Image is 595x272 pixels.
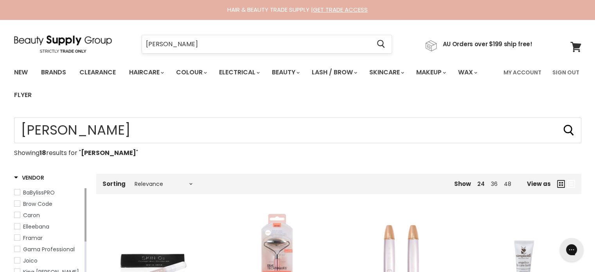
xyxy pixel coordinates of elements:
[102,180,126,187] label: Sorting
[142,35,371,53] input: Search
[266,64,304,81] a: Beauty
[8,61,499,106] ul: Main menu
[527,180,551,187] span: View as
[14,211,83,220] a: Caron
[452,64,482,81] a: Wax
[504,180,511,188] a: 48
[213,64,264,81] a: Electrical
[23,257,38,265] span: Joico
[23,223,49,231] span: Elleebana
[14,245,83,254] a: Gama Professional
[14,256,83,265] a: Joico
[14,174,44,182] h3: Vendor
[170,64,212,81] a: Colour
[556,235,587,264] iframe: Gorgias live chat messenger
[499,64,546,81] a: My Account
[14,188,83,197] a: BaBylissPRO
[313,5,368,14] a: GET TRADE ACCESS
[35,64,72,81] a: Brands
[40,148,46,157] strong: 18
[142,35,392,54] form: Product
[14,234,83,242] a: Framar
[548,64,584,81] a: Sign Out
[23,211,40,219] span: Caron
[8,87,38,103] a: Flyer
[306,64,362,81] a: Lash / Brow
[23,189,55,196] span: BaBylissPRO
[477,180,485,188] a: 24
[14,117,581,143] form: Product
[4,61,591,106] nav: Main
[4,6,591,14] div: HAIR & BEAUTY TRADE SUPPLY |
[81,148,136,157] strong: [PERSON_NAME]
[454,180,471,188] span: Show
[371,35,392,53] button: Search
[23,200,52,208] span: Brow Code
[563,124,575,137] button: Search
[14,222,83,231] a: Elleebana
[23,234,43,242] span: Framar
[14,200,83,208] a: Brow Code
[410,64,451,81] a: Makeup
[8,64,34,81] a: New
[14,150,581,157] p: Showing results for " "
[74,64,122,81] a: Clearance
[491,180,498,188] a: 36
[23,245,75,253] span: Gama Professional
[363,64,409,81] a: Skincare
[14,117,581,143] input: Search
[123,64,169,81] a: Haircare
